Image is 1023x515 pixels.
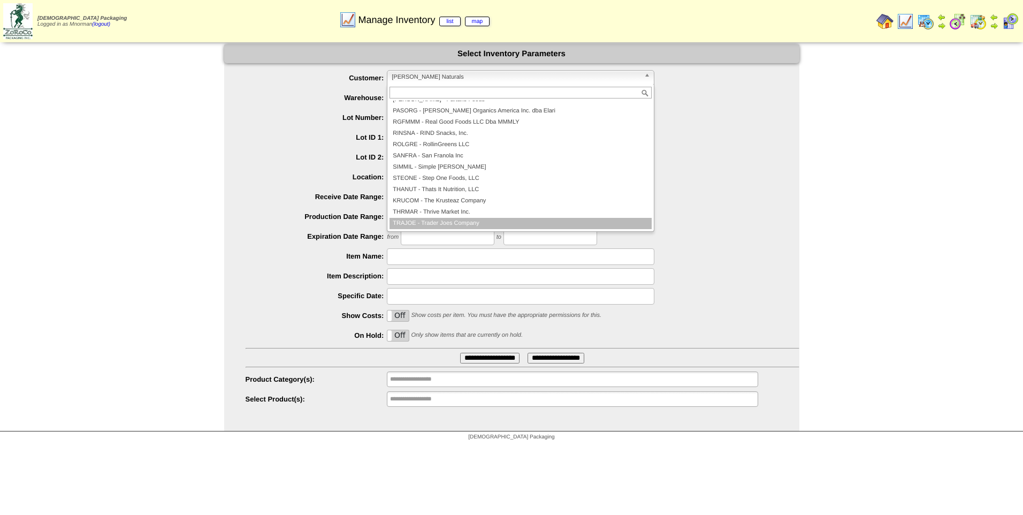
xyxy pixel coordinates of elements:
li: STEONE - Step One Foods, LLC [390,173,652,184]
img: calendarcustomer.gif [1002,13,1019,30]
span: Only show items that are currently on hold. [411,332,522,338]
label: Show Costs: [246,312,387,320]
span: [PERSON_NAME] Naturals [392,71,640,84]
div: OnOff [387,310,409,322]
li: THANUT - Thats It Nutrition, LLC [390,184,652,195]
img: home.gif [876,13,894,30]
li: THRMAR - Thrive Market Inc. [390,207,652,218]
li: SANFRA - San Franola Inc [390,150,652,162]
li: TRAJOE - Trader Joes Company [390,218,652,229]
label: Off [387,310,409,321]
label: On Hold: [246,331,387,339]
img: line_graph.gif [897,13,914,30]
label: Product Category(s): [246,375,387,383]
img: arrowright.gif [990,21,998,30]
li: SIMMIL - Simple [PERSON_NAME] [390,162,652,173]
label: Item Name: [246,252,387,260]
li: KRUCOM - The Krusteaz Company [390,195,652,207]
span: [DEMOGRAPHIC_DATA] Packaging [37,16,127,21]
li: ROLGRE - RollinGreens LLC [390,139,652,150]
label: Item Description: [246,272,387,280]
label: Customer: [246,74,387,82]
span: Manage Inventory [358,14,490,26]
label: Specific Date: [246,292,387,300]
label: Location: [246,173,387,181]
label: Lot Number: [246,113,387,122]
img: line_graph.gif [339,11,356,28]
label: Lot ID 1: [246,133,387,141]
img: arrowleft.gif [937,13,946,21]
li: RINSNA - RIND Snacks, Inc. [390,128,652,139]
img: arrowleft.gif [990,13,998,21]
span: to [497,234,501,240]
a: list [439,17,460,26]
img: calendarprod.gif [917,13,934,30]
a: (logout) [92,21,110,27]
span: [DEMOGRAPHIC_DATA] Packaging [468,434,554,440]
div: OnOff [387,330,409,342]
label: Select Product(s): [246,395,387,403]
div: Select Inventory Parameters [224,44,799,63]
label: Off [387,330,409,341]
label: Production Date Range: [246,213,387,221]
label: Lot ID 2: [246,153,387,161]
img: zoroco-logo-small.webp [3,3,33,39]
img: calendarinout.gif [969,13,987,30]
img: arrowright.gif [937,21,946,30]
label: Receive Date Range: [246,193,387,201]
span: Logged in as Mnorman [37,16,127,27]
label: Expiration Date Range: [246,232,387,240]
img: calendarblend.gif [949,13,966,30]
span: Show costs per item. You must have the appropriate permissions for this. [411,312,601,319]
span: from [387,234,399,240]
a: map [465,17,490,26]
li: RGFMMM - Real Good Foods LLC Dba MMMLY [390,117,652,128]
li: PASORG - [PERSON_NAME] Organics America Inc. dba Elari [390,105,652,117]
label: Warehouse: [246,94,387,102]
